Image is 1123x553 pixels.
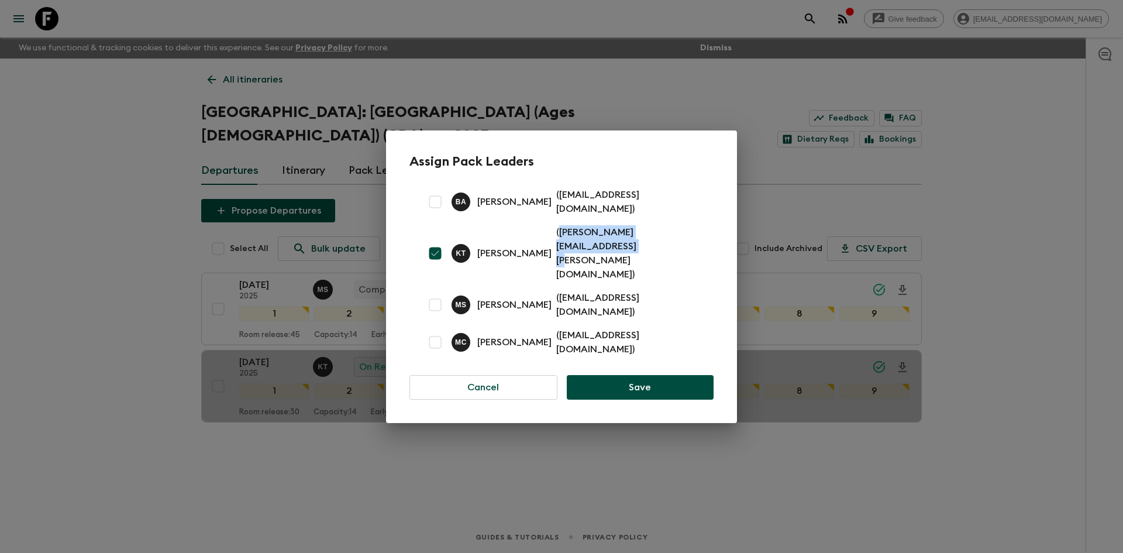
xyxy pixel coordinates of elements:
[455,300,466,310] p: M S
[477,195,552,209] p: [PERSON_NAME]
[456,249,466,258] p: K T
[456,197,467,207] p: B A
[556,328,700,356] p: ( [EMAIL_ADDRESS][DOMAIN_NAME] )
[556,291,700,319] p: ( [EMAIL_ADDRESS][DOMAIN_NAME] )
[477,298,552,312] p: [PERSON_NAME]
[556,225,700,281] p: ( [PERSON_NAME][EMAIL_ADDRESS][PERSON_NAME][DOMAIN_NAME] )
[455,338,467,347] p: M C
[477,246,552,260] p: [PERSON_NAME]
[567,375,714,400] button: Save
[409,375,557,400] button: Cancel
[477,335,552,349] p: [PERSON_NAME]
[556,188,700,216] p: ( [EMAIL_ADDRESS][DOMAIN_NAME] )
[409,154,714,169] h2: Assign Pack Leaders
